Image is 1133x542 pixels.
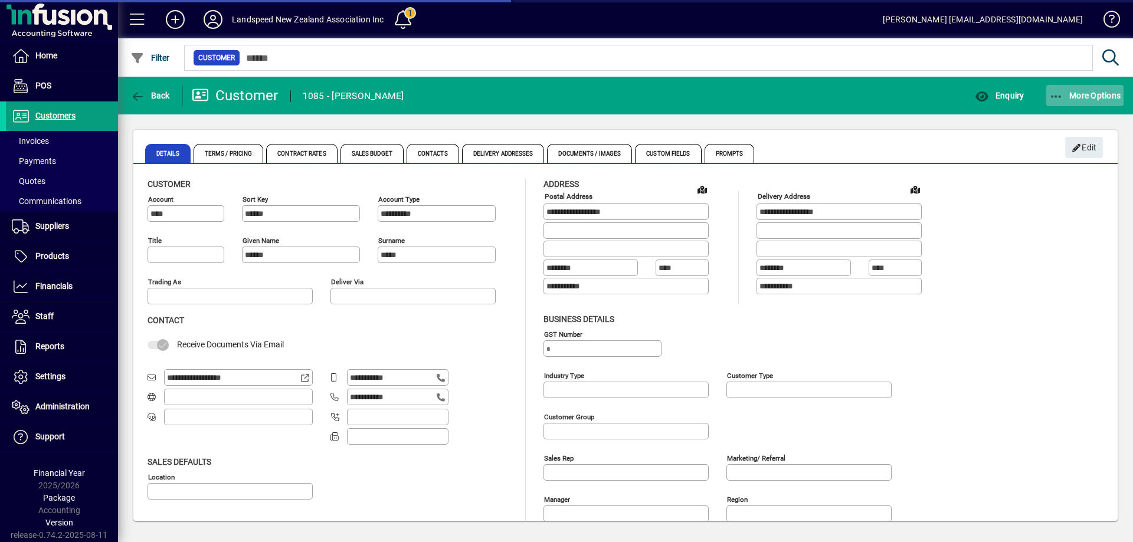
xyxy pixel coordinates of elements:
div: Customer [192,86,279,105]
span: Details [145,144,191,163]
span: Products [35,251,69,261]
a: Staff [6,302,118,331]
span: Version [45,518,73,527]
a: Financials [6,272,118,301]
span: Business details [543,314,614,324]
span: Financials [35,281,73,291]
span: Customer [198,52,235,64]
span: Customers [35,111,76,120]
button: Add [156,9,194,30]
span: Customer [148,179,191,189]
button: Back [127,85,173,106]
a: Communications [6,191,118,211]
span: Package [43,493,75,502]
span: Suppliers [35,221,69,231]
a: Reports [6,332,118,362]
mat-label: GST Number [544,330,582,338]
span: Back [130,91,170,100]
mat-label: Trading as [148,278,181,286]
a: Support [6,422,118,452]
span: Edit [1072,138,1097,157]
mat-label: Given name [243,236,279,245]
button: Edit [1065,137,1103,158]
div: Landspeed New Zealand Association Inc [232,10,384,29]
a: Invoices [6,131,118,151]
span: Sales Budget [340,144,404,163]
a: POS [6,71,118,101]
span: Prompts [705,144,755,163]
span: Enquiry [975,91,1024,100]
mat-label: Title [148,236,162,245]
button: Enquiry [972,85,1027,106]
span: Sales defaults [148,457,211,467]
mat-label: Account [148,195,173,203]
span: Filter [130,53,170,63]
a: Settings [6,362,118,392]
button: More Options [1046,85,1124,106]
span: Custom Fields [635,144,701,163]
mat-label: Industry type [544,371,584,379]
span: Delivery Addresses [462,144,545,163]
span: Reports [35,341,64,351]
span: Support [35,432,65,441]
mat-label: Marketing/ Referral [727,454,785,462]
mat-label: Account Type [378,195,420,203]
span: Quotes [12,176,45,186]
a: Payments [6,151,118,171]
mat-label: Sales rep [544,454,574,462]
span: Settings [35,372,66,381]
span: POS [35,81,51,90]
mat-label: Surname [378,236,405,245]
mat-label: Region [727,495,748,503]
span: Invoices [12,136,49,146]
span: Communications [12,196,81,206]
span: Home [35,51,57,60]
a: Knowledge Base [1095,2,1118,41]
a: View on map [906,180,925,199]
a: Administration [6,392,118,422]
a: Quotes [6,171,118,191]
mat-label: Manager [544,495,570,503]
span: Address [543,179,579,189]
mat-label: Customer type [727,371,773,379]
mat-label: Sort key [243,195,268,203]
span: Staff [35,311,54,321]
span: Contract Rates [266,144,337,163]
app-page-header-button: Back [118,85,183,106]
mat-label: Deliver via [331,278,364,286]
a: View on map [693,180,712,199]
div: 1085 - [PERSON_NAME] [303,87,404,106]
span: Administration [35,402,90,411]
a: Products [6,242,118,271]
span: Contacts [407,144,459,163]
span: Contact [148,316,184,325]
a: Home [6,41,118,71]
button: Filter [127,47,173,68]
mat-label: Customer group [544,412,594,421]
a: Suppliers [6,212,118,241]
div: [PERSON_NAME] [EMAIL_ADDRESS][DOMAIN_NAME] [883,10,1083,29]
span: Documents / Images [547,144,632,163]
span: Terms / Pricing [194,144,264,163]
span: Receive Documents Via Email [177,340,284,349]
button: Profile [194,9,232,30]
span: Payments [12,156,56,166]
span: Financial Year [34,468,85,478]
span: More Options [1049,91,1121,100]
mat-label: Location [148,472,175,481]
